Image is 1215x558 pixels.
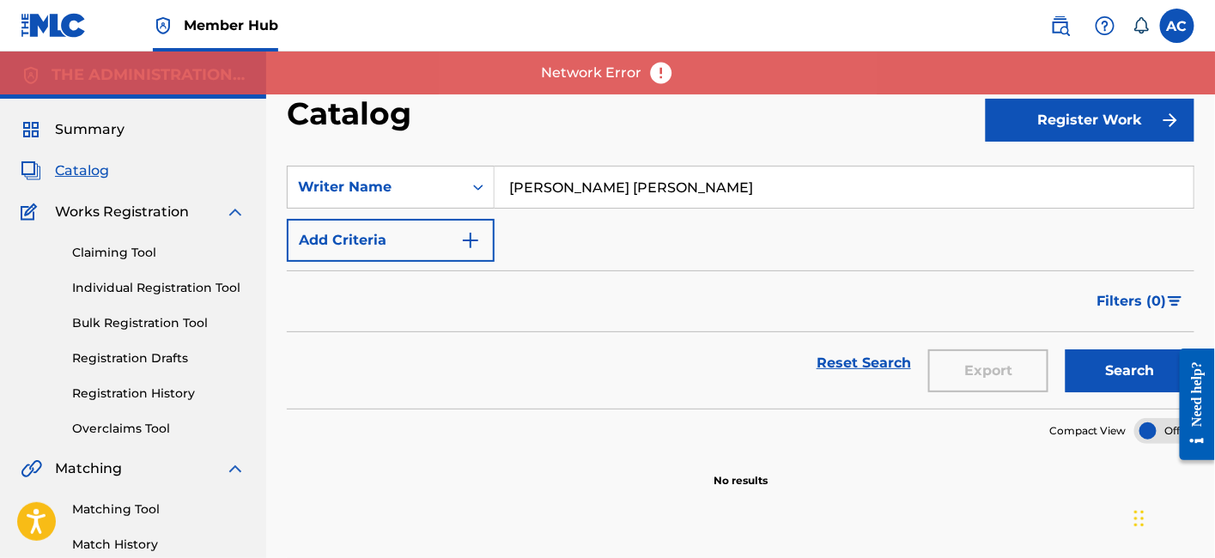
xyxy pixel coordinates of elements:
img: Top Rightsholder [153,15,173,36]
div: User Menu [1160,9,1194,43]
img: Matching [21,458,42,479]
button: Search [1066,349,1194,392]
button: Filters (0) [1087,280,1194,323]
a: Bulk Registration Tool [72,314,246,332]
img: Summary [21,119,41,140]
a: Overclaims Tool [72,420,246,438]
h2: Catalog [287,94,420,133]
a: Match History [72,536,246,554]
span: Summary [55,119,125,140]
img: f7272a7cc735f4ea7f67.svg [1160,110,1181,130]
img: 9d2ae6d4665cec9f34b9.svg [460,230,481,251]
a: CatalogCatalog [21,161,109,181]
div: Writer Name [298,177,453,197]
a: Registration History [72,385,246,403]
span: Matching [55,458,122,479]
span: Member Hub [184,15,278,35]
a: Registration Drafts [72,349,246,367]
span: Catalog [55,161,109,181]
div: Help [1088,9,1122,43]
img: expand [225,458,246,479]
img: expand [225,202,246,222]
img: MLC Logo [21,13,87,38]
a: Reset Search [808,344,920,382]
img: help [1095,15,1115,36]
form: Search Form [287,166,1194,409]
button: Register Work [986,99,1194,142]
iframe: Chat Widget [1129,476,1215,558]
span: Works Registration [55,202,189,222]
img: search [1050,15,1071,36]
a: Public Search [1043,9,1078,43]
a: Claiming Tool [72,244,246,262]
div: Drag [1134,493,1145,544]
a: Individual Registration Tool [72,279,246,297]
iframe: Resource Center [1167,336,1215,474]
img: Catalog [21,161,41,181]
a: SummarySummary [21,119,125,140]
span: Filters ( 0 ) [1097,291,1167,312]
button: Add Criteria [287,219,495,262]
img: filter [1168,296,1182,306]
img: error [648,60,674,86]
span: Compact View [1049,423,1127,439]
img: Works Registration [21,202,43,222]
p: Network Error [541,63,641,83]
div: Notifications [1133,17,1150,34]
a: Matching Tool [72,500,246,519]
p: No results [714,452,768,488]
